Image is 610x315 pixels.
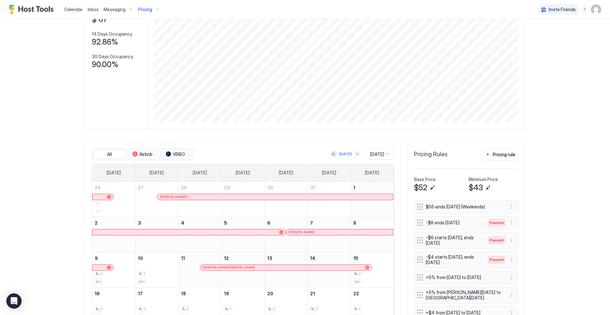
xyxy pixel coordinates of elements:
span: Paused [490,237,504,243]
a: Calendar [64,6,83,13]
a: Sunday [100,164,127,181]
a: October 26, 2025 [92,182,135,193]
td: November 2, 2025 [92,217,135,252]
a: November 6, 2025 [265,217,308,229]
td: November 8, 2025 [350,217,394,252]
a: November 8, 2025 [351,217,394,229]
span: 17 [138,291,143,296]
span: 92.86% [92,37,118,47]
span: $52 [96,280,101,284]
span: VRBO [173,151,185,157]
span: $55 ends [DATE] (Weekends) [426,204,501,210]
td: November 3, 2025 [135,217,179,252]
a: November 7, 2025 [308,217,350,229]
span: Minimum Price [469,177,498,182]
td: November 7, 2025 [308,217,351,252]
span: 30 Days Occupancy [92,54,133,59]
button: All [93,150,125,159]
a: Monday [143,164,170,181]
td: November 4, 2025 [178,217,221,252]
div: $55 ends [DATE] (Weekends) menu [414,200,518,213]
span: $ 61 [92,15,106,24]
span: 15 [353,255,358,261]
span: 13 [267,255,272,261]
span: Airbnb [139,151,152,157]
span: 2 [143,307,145,311]
td: November 6, 2025 [264,217,308,252]
a: November 1, 2025 [351,182,394,193]
a: November 2, 2025 [92,217,135,229]
span: 10 [138,255,143,261]
td: October 30, 2025 [264,182,308,217]
span: 4 [181,220,184,226]
button: More options [508,291,515,299]
span: 22 [353,291,359,296]
td: October 26, 2025 [92,182,135,217]
span: 12 [224,255,229,261]
div: -$4 starts [DATE], ends [DATE] Pausedmenu [414,251,518,268]
span: 14 [310,255,315,261]
span: 2 [100,271,102,276]
span: [PERSON_NAME] [289,230,315,234]
span: [DATE] [150,170,164,176]
button: Pricing rule [482,148,518,161]
button: More options [508,203,515,211]
span: -$8 ends [DATE] [426,220,482,226]
td: November 9, 2025 [92,252,135,287]
span: 26 [95,185,101,190]
span: 3 [138,220,141,226]
span: 20 [267,291,273,296]
a: November 22, 2025 [351,288,394,299]
td: October 31, 2025 [308,182,351,217]
a: November 13, 2025 [265,252,308,264]
button: More options [508,219,515,227]
a: October 31, 2025 [308,182,350,193]
span: 8 [353,220,356,226]
a: October 28, 2025 [179,182,221,193]
a: November 17, 2025 [135,288,178,299]
a: November 16, 2025 [92,288,135,299]
span: 90.00% [92,60,119,69]
div: menu [508,274,515,281]
td: November 10, 2025 [135,252,179,287]
span: 31 [310,185,315,190]
td: October 29, 2025 [221,182,265,217]
div: [PERSON_NAME] P [160,195,391,199]
td: October 27, 2025 [135,182,179,217]
button: Airbnb [126,150,158,159]
span: 30 [267,185,274,190]
span: [PERSON_NAME] [PERSON_NAME] [203,265,255,269]
td: October 28, 2025 [178,182,221,217]
a: October 29, 2025 [221,182,264,193]
a: Tuesday [186,164,213,181]
span: [DATE] [322,170,336,176]
button: Edit [484,184,492,192]
span: 2 [186,307,188,311]
button: [DATE] [338,150,353,158]
span: -$4 starts [DATE], ends [DATE] [426,254,482,265]
td: November 5, 2025 [221,217,265,252]
td: November 12, 2025 [221,252,265,287]
span: 28 [181,185,187,190]
span: 2 [229,307,231,311]
div: [PERSON_NAME] [289,230,390,234]
span: 7 [310,220,313,226]
a: November 20, 2025 [265,288,308,299]
span: $43 [469,183,483,192]
span: 5 [224,220,227,226]
span: $52 [139,280,145,284]
span: 18 [181,291,186,296]
a: November 18, 2025 [179,288,221,299]
span: All [107,151,112,157]
a: October 30, 2025 [265,182,308,193]
span: 9 [95,255,98,261]
button: Previous month [330,151,337,157]
button: VRBO [159,150,191,159]
div: menu [581,6,588,13]
span: 2 [100,307,102,311]
span: 1 [353,185,355,190]
a: November 15, 2025 [351,252,394,264]
span: +5% from [DATE] to [DATE] [426,275,501,280]
a: November 19, 2025 [221,288,264,299]
span: -$6 starts [DATE], ends [DATE] [426,235,482,246]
